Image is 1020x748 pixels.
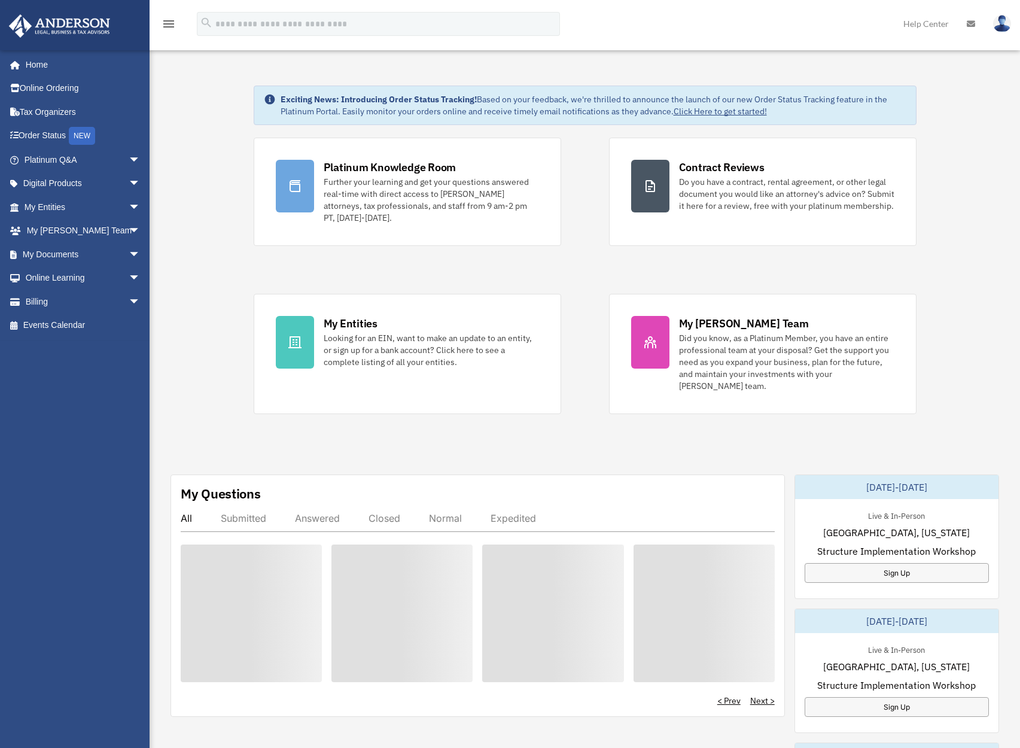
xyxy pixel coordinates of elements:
[823,525,970,540] span: [GEOGRAPHIC_DATA], [US_STATE]
[162,21,176,31] a: menu
[8,266,159,290] a: Online Learningarrow_drop_down
[8,195,159,219] a: My Entitiesarrow_drop_down
[324,316,377,331] div: My Entities
[8,77,159,101] a: Online Ordering
[8,290,159,314] a: Billingarrow_drop_down
[8,148,159,172] a: Platinum Q&Aarrow_drop_down
[679,316,809,331] div: My [PERSON_NAME] Team
[823,659,970,674] span: [GEOGRAPHIC_DATA], [US_STATE]
[129,219,153,244] span: arrow_drop_down
[679,332,894,392] div: Did you know, as a Platinum Member, you have an entire professional team at your disposal? Get th...
[795,475,998,499] div: [DATE]-[DATE]
[717,695,741,707] a: < Prev
[221,512,266,524] div: Submitted
[8,100,159,124] a: Tax Organizers
[491,512,536,524] div: Expedited
[181,512,192,524] div: All
[281,93,906,117] div: Based on your feedback, we're thrilled to announce the launch of our new Order Status Tracking fe...
[324,176,539,224] div: Further your learning and get your questions answered real-time with direct access to [PERSON_NAM...
[129,290,153,314] span: arrow_drop_down
[69,127,95,145] div: NEW
[8,53,153,77] a: Home
[993,15,1011,32] img: User Pic
[805,563,989,583] a: Sign Up
[817,678,976,692] span: Structure Implementation Workshop
[674,106,767,117] a: Click Here to get started!
[5,14,114,38] img: Anderson Advisors Platinum Portal
[805,697,989,717] a: Sign Up
[162,17,176,31] i: menu
[295,512,340,524] div: Answered
[129,148,153,172] span: arrow_drop_down
[679,160,765,175] div: Contract Reviews
[129,195,153,220] span: arrow_drop_down
[750,695,775,707] a: Next >
[254,138,561,246] a: Platinum Knowledge Room Further your learning and get your questions answered real-time with dire...
[254,294,561,414] a: My Entities Looking for an EIN, want to make an update to an entity, or sign up for a bank accoun...
[324,160,456,175] div: Platinum Knowledge Room
[8,242,159,266] a: My Documentsarrow_drop_down
[609,294,917,414] a: My [PERSON_NAME] Team Did you know, as a Platinum Member, you have an entire professional team at...
[817,544,976,558] span: Structure Implementation Workshop
[429,512,462,524] div: Normal
[181,485,261,503] div: My Questions
[609,138,917,246] a: Contract Reviews Do you have a contract, rental agreement, or other legal document you would like...
[129,172,153,196] span: arrow_drop_down
[8,314,159,337] a: Events Calendar
[858,643,934,655] div: Live & In-Person
[324,332,539,368] div: Looking for an EIN, want to make an update to an entity, or sign up for a bank account? Click her...
[679,176,894,212] div: Do you have a contract, rental agreement, or other legal document you would like an attorney's ad...
[129,266,153,291] span: arrow_drop_down
[200,16,213,29] i: search
[8,219,159,243] a: My [PERSON_NAME] Teamarrow_drop_down
[8,172,159,196] a: Digital Productsarrow_drop_down
[369,512,400,524] div: Closed
[795,609,998,633] div: [DATE]-[DATE]
[858,509,934,521] div: Live & In-Person
[281,94,477,105] strong: Exciting News: Introducing Order Status Tracking!
[129,242,153,267] span: arrow_drop_down
[8,124,159,148] a: Order StatusNEW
